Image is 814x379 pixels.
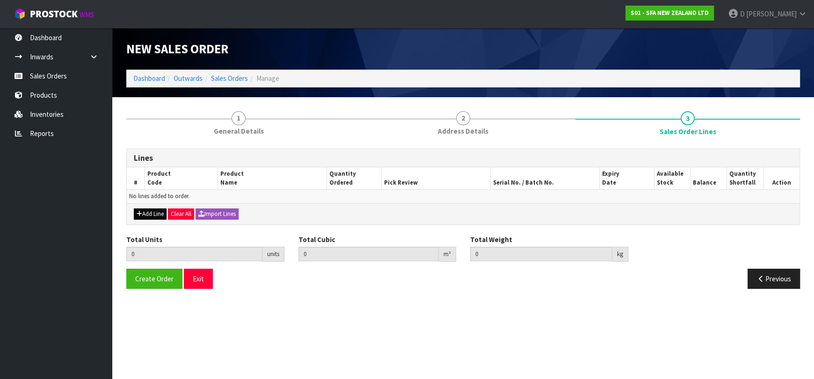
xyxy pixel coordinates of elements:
th: Quantity Shortfall [727,167,763,189]
label: Total Units [126,235,162,244]
a: Outwards [174,74,203,83]
img: cube-alt.png [14,8,26,20]
th: Expiry Date [599,167,654,189]
div: m³ [439,247,456,262]
span: Address Details [438,126,488,136]
span: D [740,9,745,18]
strong: S01 - SFA NEW ZEALAND LTD [631,9,709,17]
label: Total Cubic [298,235,335,244]
th: Pick Review [381,167,490,189]
span: Sales Order Lines [660,127,716,136]
a: Sales Orders [211,74,248,83]
span: Manage [256,74,279,83]
td: No lines added to order. [127,190,799,203]
span: 2 [456,111,470,125]
span: New Sales Order [126,41,228,57]
th: Action [763,167,799,189]
th: Product Name [218,167,327,189]
span: 3 [681,111,695,125]
button: Import Lines [196,208,239,220]
input: Total Units [126,247,262,261]
span: [PERSON_NAME] [746,9,797,18]
button: Exit [184,269,213,289]
small: WMS [80,10,94,19]
button: Previous [748,269,800,289]
button: Add Line [134,208,167,220]
th: Balance [690,167,727,189]
span: General Details [214,126,264,136]
span: 1 [232,111,246,125]
span: Create Order [135,274,174,283]
button: Create Order [126,269,182,289]
div: kg [612,247,628,262]
button: Clear All [168,208,194,220]
h3: Lines [134,154,792,163]
input: Total Weight [470,247,612,261]
a: Dashboard [133,74,165,83]
th: Quantity Ordered [327,167,381,189]
input: Total Cubic [298,247,439,261]
span: Sales Order Lines [126,142,800,296]
th: Serial No. / Batch No. [490,167,599,189]
div: units [262,247,284,262]
th: Available Stock [654,167,690,189]
th: Product Code [145,167,218,189]
label: Total Weight [470,235,512,244]
th: # [127,167,145,189]
span: ProStock [30,8,78,20]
